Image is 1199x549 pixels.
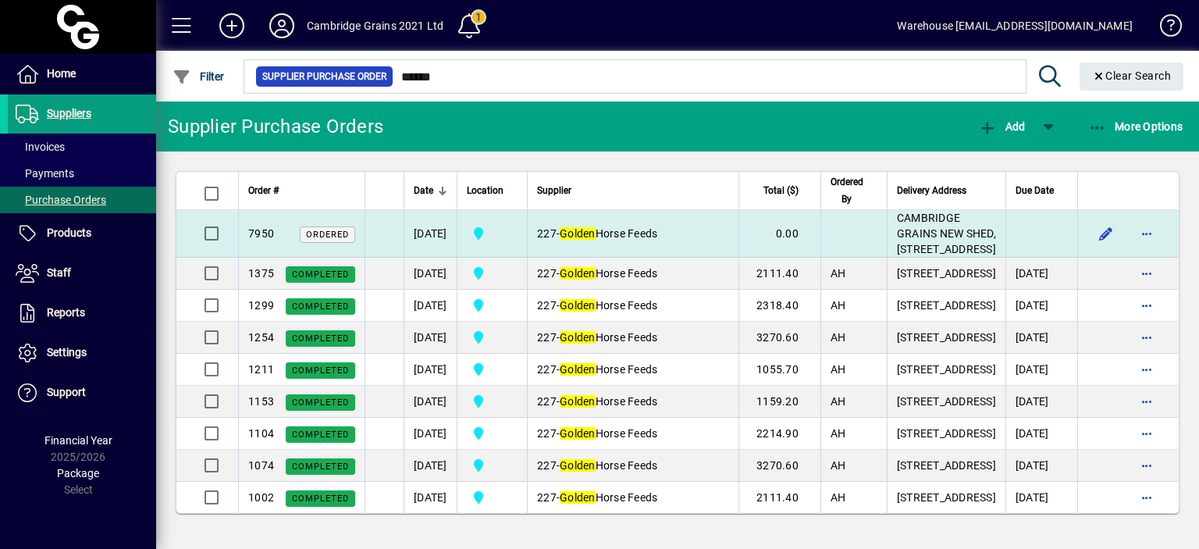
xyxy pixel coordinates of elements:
button: Edit [1094,221,1119,246]
td: [DATE] [404,290,457,322]
td: [DATE] [404,386,457,418]
td: 1055.70 [738,354,820,386]
td: [STREET_ADDRESS] [887,258,1005,290]
td: [DATE] [404,210,457,258]
span: Completed [292,301,349,312]
span: Completed [292,462,349,472]
button: Profile [257,12,307,40]
td: [DATE] [1005,450,1077,482]
div: Warehouse [EMAIL_ADDRESS][DOMAIN_NAME] [897,13,1133,38]
span: Completed [292,494,349,504]
span: Horse Feeds [560,363,657,376]
td: [DATE] [404,450,457,482]
span: Horse Feeds [560,267,657,280]
a: Reports [8,294,156,333]
span: 1104 [248,427,274,440]
span: 7950 [248,227,274,240]
span: Completed [292,365,349,376]
span: Cambridge Grains 2021 Ltd [467,328,518,347]
a: Settings [8,333,156,373]
a: Purchase Orders [8,187,156,213]
span: Order # [248,182,279,199]
span: Supplier [537,182,571,199]
button: More options [1134,485,1159,510]
span: Staff [47,266,71,279]
td: 2214.90 [738,418,820,450]
td: - [527,386,738,418]
span: Horse Feeds [560,331,657,344]
div: Due Date [1016,182,1068,199]
td: [DATE] [1005,258,1077,290]
span: 227 [537,227,557,240]
span: AH [831,363,846,376]
td: [DATE] [1005,354,1077,386]
td: 2111.40 [738,258,820,290]
span: Package [57,467,99,479]
div: Location [467,182,518,199]
span: Cambridge Grains 2021 Ltd [467,392,518,411]
td: - [527,322,738,354]
td: 1159.20 [738,386,820,418]
button: More options [1134,421,1159,446]
span: Purchase Orders [16,194,106,206]
button: More options [1134,221,1159,246]
span: Date [414,182,433,199]
span: AH [831,395,846,408]
td: [STREET_ADDRESS] [887,354,1005,386]
a: Payments [8,160,156,187]
a: Support [8,373,156,412]
span: 227 [537,363,557,376]
span: Support [47,386,86,398]
span: Cambridge Grains 2021 Ltd [467,224,518,243]
td: [DATE] [404,482,457,513]
em: Golden [560,227,596,240]
td: [DATE] [1005,386,1077,418]
td: 0.00 [738,210,820,258]
span: Clear Search [1092,70,1172,82]
span: Payments [16,167,74,180]
span: Horse Feeds [560,491,657,504]
em: Golden [560,427,596,440]
span: Filter [173,70,225,83]
div: Supplier Purchase Orders [168,114,383,139]
td: [DATE] [404,418,457,450]
span: Products [47,226,91,239]
span: Due Date [1016,182,1054,199]
td: [DATE] [1005,482,1077,513]
button: More options [1134,453,1159,478]
span: 1002 [248,491,274,504]
span: 1254 [248,331,274,344]
span: 227 [537,299,557,312]
a: Invoices [8,134,156,160]
em: Golden [560,363,596,376]
span: Completed [292,269,349,280]
div: Ordered By [831,173,877,208]
td: - [527,418,738,450]
span: Supplier Purchase Order [262,69,386,84]
button: Add [974,112,1029,141]
span: Delivery Address [897,182,966,199]
span: Add [978,120,1025,133]
td: [STREET_ADDRESS] [887,418,1005,450]
em: Golden [560,459,596,472]
span: 1074 [248,459,274,472]
td: - [527,290,738,322]
td: 2111.40 [738,482,820,513]
span: 1375 [248,267,274,280]
td: [DATE] [404,322,457,354]
div: Total ($) [749,182,813,199]
span: Financial Year [44,434,112,447]
td: - [527,450,738,482]
td: [STREET_ADDRESS] [887,290,1005,322]
button: More Options [1084,112,1187,141]
span: Cambridge Grains 2021 Ltd [467,456,518,475]
td: 3270.60 [738,450,820,482]
span: 227 [537,459,557,472]
td: - [527,258,738,290]
span: Cambridge Grains 2021 Ltd [467,424,518,443]
div: Supplier [537,182,729,199]
span: Horse Feeds [560,395,657,408]
td: [STREET_ADDRESS] [887,450,1005,482]
em: Golden [560,267,596,280]
em: Golden [560,491,596,504]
